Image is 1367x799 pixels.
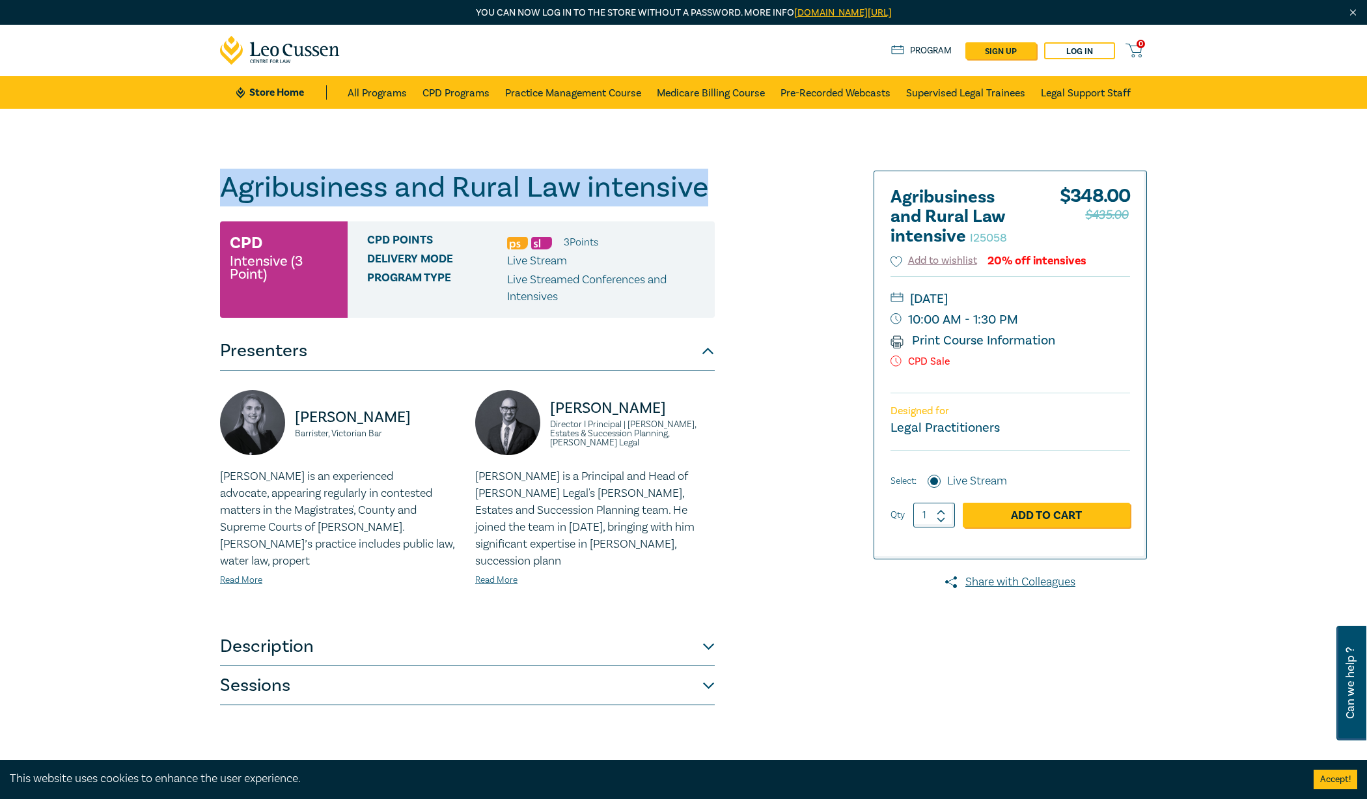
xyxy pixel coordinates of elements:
button: Add to wishlist [891,253,977,268]
small: [DATE] [891,288,1130,309]
span: Live Stream [507,253,567,268]
h2: Agribusiness and Rural Law intensive [891,188,1034,246]
small: 10:00 AM - 1:30 PM [891,309,1130,330]
label: Live Stream [947,473,1007,490]
a: Supervised Legal Trainees [906,76,1025,109]
button: Sessions [220,666,715,705]
p: CPD Sale [891,356,1130,368]
p: You can now log in to the store without a password. More info [220,6,1147,20]
p: [PERSON_NAME] [295,407,460,428]
p: [PERSON_NAME] is a Principal and Head of [PERSON_NAME] Legal's [PERSON_NAME], Estates and Success... [475,468,715,570]
span: Delivery Mode [367,253,507,270]
small: Barrister, Victorian Bar [295,429,460,438]
a: CPD Programs [422,76,490,109]
a: Share with Colleagues [874,574,1147,591]
p: Designed for [891,405,1130,417]
a: Program [891,44,952,58]
img: https://s3.ap-southeast-2.amazonaws.com/leo-cussen-store-production-content/Contacts/Stefan%20Man... [475,390,540,455]
a: Read More [475,574,518,586]
img: Professional Skills [507,237,528,249]
img: https://s3.ap-southeast-2.amazonaws.com/leo-cussen-store-production-content/Contacts/Olivia%20Cal... [220,390,285,455]
a: Legal Support Staff [1041,76,1131,109]
div: This website uses cookies to enhance the user experience. [10,770,1294,787]
button: Description [220,627,715,666]
span: CPD Points [367,234,507,251]
a: Read More [220,574,262,586]
button: Accept cookies [1314,770,1357,789]
label: Qty [891,508,905,522]
h1: Agribusiness and Rural Law intensive [220,171,715,204]
span: Can we help ? [1344,634,1357,733]
a: Log in [1044,42,1115,59]
small: Director I Principal | [PERSON_NAME], Estates & Succession Planning, [PERSON_NAME] Legal [550,420,715,447]
a: Print Course Information [891,332,1055,349]
p: [PERSON_NAME] is an experienced advocate, appearing regularly in contested matters in the Magistr... [220,468,460,570]
span: Program type [367,272,507,305]
a: sign up [965,42,1036,59]
p: Live Streamed Conferences and Intensives [507,272,705,305]
button: Presenters [220,331,715,371]
div: 20% off intensives [987,255,1086,267]
a: Practice Management Course [505,76,641,109]
span: 0 [1137,40,1145,48]
div: $ 348.00 [1060,188,1130,253]
img: Close [1347,7,1359,18]
input: 1 [913,503,955,527]
h3: CPD [230,231,262,255]
a: Add to Cart [963,503,1130,527]
small: Intensive (3 Point) [230,255,338,281]
small: Legal Practitioners [891,419,1000,436]
small: I25058 [970,231,1007,245]
a: [DOMAIN_NAME][URL] [794,7,892,19]
img: Substantive Law [531,237,552,249]
p: [PERSON_NAME] [550,398,715,419]
span: $435.00 [1085,204,1128,225]
a: Store Home [236,85,327,100]
a: All Programs [348,76,407,109]
a: Medicare Billing Course [657,76,765,109]
a: Pre-Recorded Webcasts [780,76,891,109]
span: Select: [891,474,917,488]
li: 3 Point s [564,234,598,251]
